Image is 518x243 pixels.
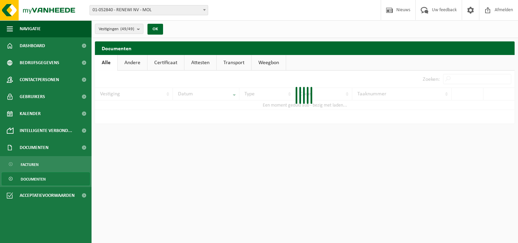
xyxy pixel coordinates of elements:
[184,55,216,71] a: Attesten
[21,173,46,186] span: Documenten
[118,55,147,71] a: Andere
[120,27,134,31] count: (49/49)
[90,5,208,15] span: 01-052840 - RENEWI NV - MOL
[20,139,48,156] span: Documenten
[252,55,286,71] a: Weegbon
[147,55,184,71] a: Certificaat
[20,37,45,54] span: Dashboard
[20,71,59,88] span: Contactpersonen
[20,20,41,37] span: Navigatie
[20,105,41,122] span: Kalender
[147,24,163,35] button: OK
[217,55,251,71] a: Transport
[2,158,90,171] a: Facturen
[20,122,72,139] span: Intelligente verbond...
[99,24,134,34] span: Vestigingen
[20,54,59,71] span: Bedrijfsgegevens
[95,24,143,34] button: Vestigingen(49/49)
[21,158,39,171] span: Facturen
[20,88,45,105] span: Gebruikers
[2,172,90,185] a: Documenten
[95,41,515,55] h2: Documenten
[95,55,117,71] a: Alle
[20,187,75,204] span: Acceptatievoorwaarden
